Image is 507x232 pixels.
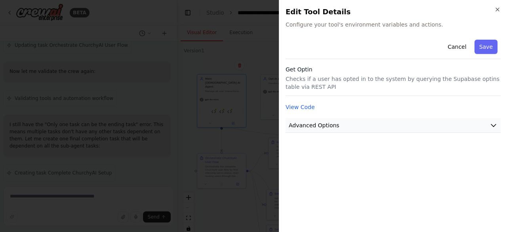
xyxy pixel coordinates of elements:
button: View Code [286,103,315,111]
h2: Edit Tool Details [286,6,501,17]
button: Cancel [443,40,471,54]
h3: Get Optin [286,65,501,73]
span: Advanced Options [289,121,339,129]
span: Configure your tool's environment variables and actions. [286,21,501,29]
button: Advanced Options [286,118,501,133]
p: Checks if a user has opted in to the system by querying the Supabase optins table via REST API [286,75,501,91]
button: Save [475,40,497,54]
